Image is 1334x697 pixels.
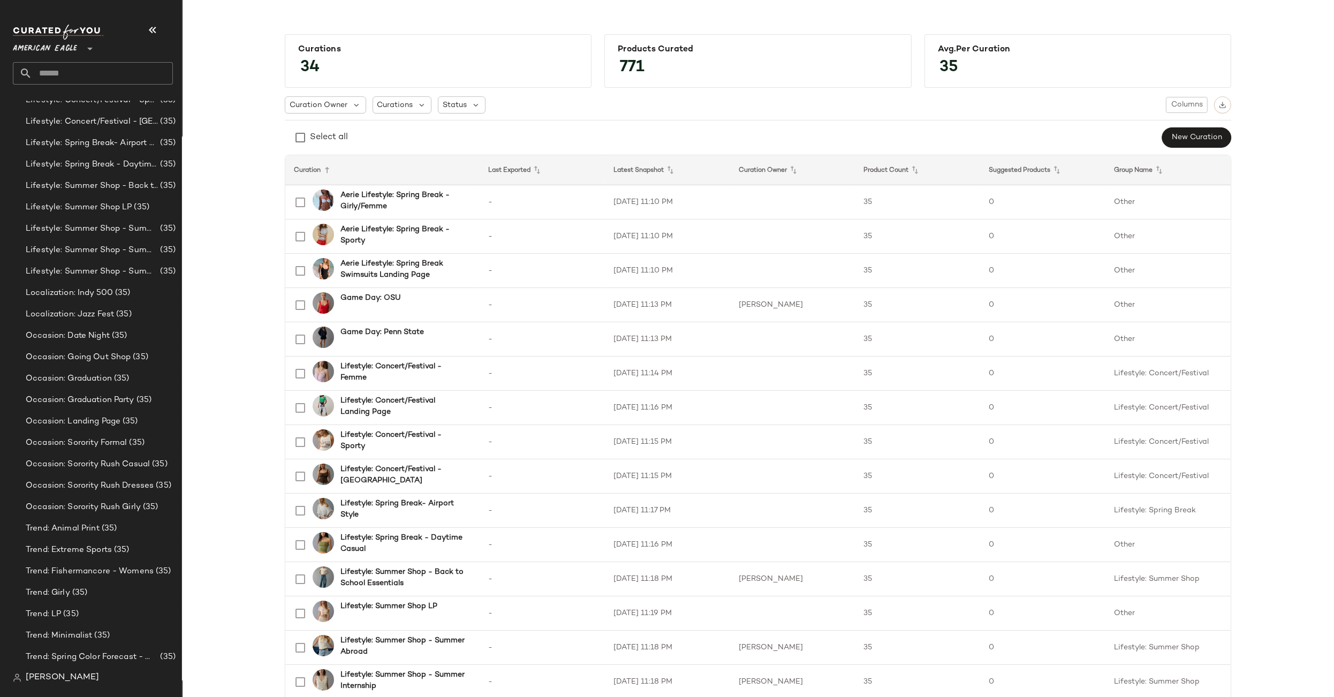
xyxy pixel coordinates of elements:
[855,494,981,528] td: 35
[340,498,467,520] b: Lifestyle: Spring Break- Airport Style
[340,532,467,555] b: Lifestyle: Spring Break - Daytime Casual
[605,391,730,425] td: [DATE] 11:16 PM
[340,327,424,338] b: Game Day: Penn State
[26,351,131,363] span: Occasion: Going Out Shop
[605,219,730,254] td: [DATE] 11:10 PM
[1105,391,1231,425] td: Lifestyle: Concert/Festival
[605,254,730,288] td: [DATE] 11:10 PM
[313,292,334,314] img: 0358_6260_600_of
[298,44,578,55] div: Curations
[26,330,110,342] span: Occasion: Date Night
[855,631,981,665] td: 35
[313,190,334,211] img: 2753_5769_461_of
[605,322,730,357] td: [DATE] 11:13 PM
[158,180,176,192] span: (35)
[855,425,981,459] td: 35
[855,219,981,254] td: 35
[377,100,413,111] span: Curations
[855,562,981,596] td: 35
[1105,631,1231,665] td: Lifestyle: Summer Shop
[980,596,1105,631] td: 0
[290,100,347,111] span: Curation Owner
[26,437,127,449] span: Occasion: Sorority Formal
[154,480,171,492] span: (35)
[938,44,1218,55] div: Avg.per Curation
[26,137,158,149] span: Lifestyle: Spring Break- Airport Style
[158,223,176,235] span: (35)
[929,48,969,87] span: 35
[340,292,400,304] b: Game Day: OSU
[605,631,730,665] td: [DATE] 11:18 PM
[1105,425,1231,459] td: Lifestyle: Concert/Festival
[730,562,855,596] td: [PERSON_NAME]
[127,437,145,449] span: (35)
[1105,288,1231,322] td: Other
[480,219,605,254] td: -
[313,361,334,382] img: 2351_6057_577_of
[1105,494,1231,528] td: Lifestyle: Spring Break
[290,48,330,87] span: 34
[340,361,467,383] b: Lifestyle: Concert/Festival - Femme
[26,287,113,299] span: Localization: Indy 500
[313,224,334,245] img: 5494_3646_012_of
[1105,459,1231,494] td: Lifestyle: Concert/Festival
[730,288,855,322] td: [PERSON_NAME]
[26,480,154,492] span: Occasion: Sorority Rush Dresses
[26,116,158,128] span: Lifestyle: Concert/Festival - [GEOGRAPHIC_DATA]
[26,415,120,428] span: Occasion: Landing Page
[480,528,605,562] td: -
[480,631,605,665] td: -
[443,100,467,111] span: Status
[1171,101,1203,109] span: Columns
[605,155,730,185] th: Latest Snapshot
[112,373,130,385] span: (35)
[26,565,154,578] span: Trend: Fishermancore - Womens
[980,562,1105,596] td: 0
[340,601,437,612] b: Lifestyle: Summer Shop LP
[980,459,1105,494] td: 0
[158,158,176,171] span: (35)
[150,458,168,471] span: (35)
[1219,101,1226,109] img: svg%3e
[154,565,171,578] span: (35)
[13,673,21,682] img: svg%3e
[480,254,605,288] td: -
[110,330,127,342] span: (35)
[100,522,117,535] span: (35)
[340,566,467,589] b: Lifestyle: Summer Shop - Back to School Essentials
[855,254,981,288] td: 35
[120,415,138,428] span: (35)
[313,635,334,656] img: 1531_5958_106_of
[605,185,730,219] td: [DATE] 11:10 PM
[313,566,334,588] img: 2370_1052_106_of
[480,391,605,425] td: -
[26,266,158,278] span: Lifestyle: Summer Shop - Summer Study Sessions
[980,155,1105,185] th: Suggested Products
[114,308,132,321] span: (35)
[480,155,605,185] th: Last Exported
[26,158,158,171] span: Lifestyle: Spring Break - Daytime Casual
[313,669,334,691] img: 0383_3678_106_of
[1105,185,1231,219] td: Other
[313,498,334,519] img: 1455_2594_050_of
[605,425,730,459] td: [DATE] 11:15 PM
[980,494,1105,528] td: 0
[131,351,148,363] span: (35)
[1105,322,1231,357] td: Other
[26,394,134,406] span: Occasion: Graduation Party
[980,425,1105,459] td: 0
[26,651,158,663] span: Trend: Spring Color Forecast - Womens
[605,459,730,494] td: [DATE] 11:15 PM
[980,391,1105,425] td: 0
[158,651,176,663] span: (35)
[340,429,467,452] b: Lifestyle: Concert/Festival - Sporty
[855,391,981,425] td: 35
[855,459,981,494] td: 35
[26,244,158,256] span: Lifestyle: Summer Shop - Summer Internship
[340,190,467,212] b: Aerie Lifestyle: Spring Break - Girly/Femme
[1105,596,1231,631] td: Other
[980,528,1105,562] td: 0
[313,429,334,451] img: 0301_6079_106_of
[980,254,1105,288] td: 0
[855,322,981,357] td: 35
